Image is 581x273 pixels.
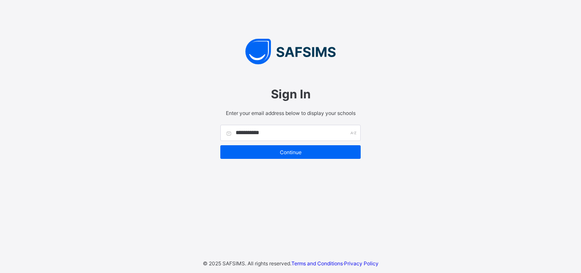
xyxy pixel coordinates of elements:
span: Enter your email address below to display your schools [220,110,361,116]
span: © 2025 SAFSIMS. All rights reserved. [203,260,291,267]
span: · [291,260,379,267]
span: Continue [227,149,354,155]
a: Privacy Policy [344,260,379,267]
span: Sign In [220,87,361,101]
img: SAFSIMS Logo [212,39,369,64]
a: Terms and Conditions [291,260,343,267]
